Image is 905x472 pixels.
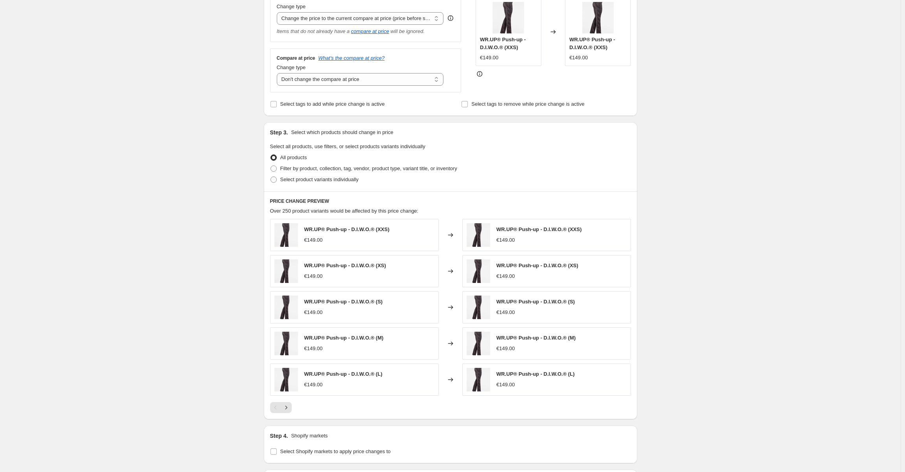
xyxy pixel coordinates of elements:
span: WR.UP® Push-up - D.I.W.O.® (S) [304,299,383,305]
img: 621_80x.jpg [274,332,298,355]
span: Select tags to remove while price change is active [471,101,585,107]
span: Select product variants individually [280,176,359,182]
div: €149.00 [497,272,515,280]
span: Filter by product, collection, tag, vendor, product type, variant title, or inventory [280,165,457,171]
i: Items that do not already have a [277,28,350,34]
img: 621_80x.jpg [274,296,298,319]
span: WR.UP® Push-up - D.I.W.O.® (XXS) [497,226,582,232]
p: Shopify markets [291,432,327,440]
h2: Step 4. [270,432,288,440]
span: WR.UP® Push-up - D.I.W.O.® (L) [304,371,383,377]
div: €149.00 [304,236,323,244]
span: WR.UP® Push-up - D.I.W.O.® (M) [304,335,384,341]
div: €149.00 [569,54,588,62]
img: 621_80x.jpg [274,368,298,391]
img: 621_80x.jpg [582,2,614,33]
button: compare at price [351,28,389,34]
div: help [447,14,454,22]
div: €149.00 [497,309,515,316]
h6: PRICE CHANGE PREVIEW [270,198,631,204]
span: WR.UP® Push-up - D.I.W.O.® (XXS) [480,37,526,50]
i: will be ignored. [390,28,425,34]
h2: Step 3. [270,129,288,136]
span: WR.UP® Push-up - D.I.W.O.® (XS) [304,263,386,268]
img: 621_80x.jpg [493,2,524,33]
div: €149.00 [497,345,515,353]
span: WR.UP® Push-up - D.I.W.O.® (L) [497,371,575,377]
span: Select all products, use filters, or select products variants individually [270,143,425,149]
div: €149.00 [304,309,323,316]
img: 621_80x.jpg [467,259,490,283]
img: 621_80x.jpg [467,223,490,247]
span: Change type [277,4,306,9]
button: What's the compare at price? [318,55,385,61]
span: Select Shopify markets to apply price changes to [280,448,391,454]
button: Next [281,402,292,413]
nav: Pagination [270,402,292,413]
div: €149.00 [480,54,498,62]
div: €149.00 [497,236,515,244]
div: €149.00 [304,345,323,353]
span: Over 250 product variants would be affected by this price change: [270,208,419,214]
span: WR.UP® Push-up - D.I.W.O.® (M) [497,335,576,341]
span: Select tags to add while price change is active [280,101,385,107]
img: 621_80x.jpg [467,332,490,355]
img: 621_80x.jpg [274,223,298,247]
div: €149.00 [497,381,515,389]
span: WR.UP® Push-up - D.I.W.O.® (XS) [497,263,578,268]
span: WR.UP® Push-up - D.I.W.O.® (XXS) [304,226,390,232]
p: Select which products should change in price [291,129,393,136]
img: 621_80x.jpg [467,368,490,391]
span: WR.UP® Push-up - D.I.W.O.® (S) [497,299,575,305]
span: Change type [277,64,306,70]
img: 621_80x.jpg [274,259,298,283]
img: 621_80x.jpg [467,296,490,319]
div: €149.00 [304,272,323,280]
span: WR.UP® Push-up - D.I.W.O.® (XXS) [569,37,615,50]
span: All products [280,154,307,160]
div: €149.00 [304,381,323,389]
h3: Compare at price [277,55,315,61]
